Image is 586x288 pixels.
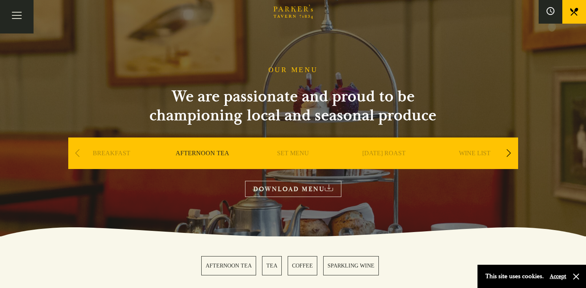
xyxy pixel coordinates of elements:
[72,145,83,162] div: Previous slide
[277,149,309,181] a: SET MENU
[250,137,337,193] div: 3 / 9
[323,256,379,275] a: 4 / 4
[431,137,518,193] div: 5 / 9
[362,149,406,181] a: [DATE] ROAST
[159,137,246,193] div: 2 / 9
[176,149,229,181] a: AFTERNOON TEA
[93,149,130,181] a: BREAKFAST
[485,271,544,282] p: This site uses cookies.
[135,87,451,125] h2: We are passionate and proud to be championing local and seasonal produce
[262,256,282,275] a: 2 / 4
[550,273,566,280] button: Accept
[245,181,341,197] a: DOWNLOAD MENU
[68,137,155,193] div: 1 / 9
[572,273,580,281] button: Close and accept
[288,256,317,275] a: 3 / 4
[341,137,427,193] div: 4 / 9
[459,149,491,181] a: WINE LIST
[268,66,318,74] h1: OUR MENU
[504,145,514,162] div: Next slide
[201,256,256,275] a: 1 / 4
